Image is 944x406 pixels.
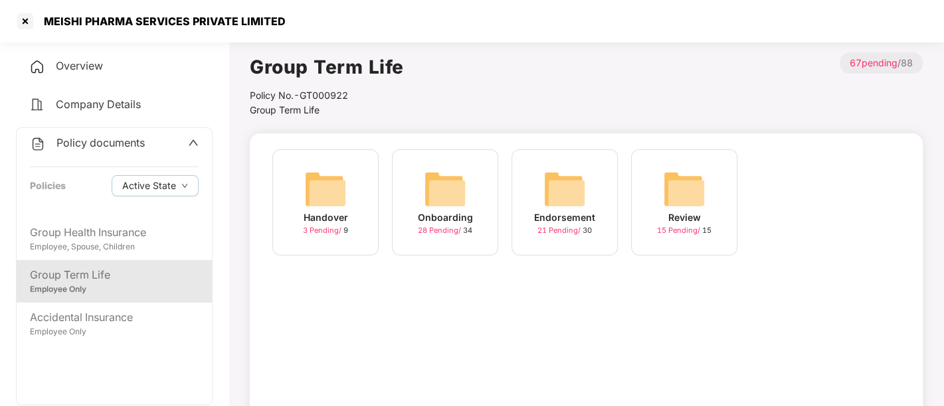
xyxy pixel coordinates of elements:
[543,168,586,210] img: svg+xml;base64,PHN2ZyB4bWxucz0iaHR0cDovL3d3dy53My5vcmcvMjAwMC9zdmciIHdpZHRoPSI2NCIgaGVpZ2h0PSI2NC...
[657,225,711,236] div: 15
[424,168,466,210] img: svg+xml;base64,PHN2ZyB4bWxucz0iaHR0cDovL3d3dy53My5vcmcvMjAwMC9zdmciIHdpZHRoPSI2NCIgaGVpZ2h0PSI2NC...
[668,210,701,225] div: Review
[250,88,404,103] div: Policy No.- GT000922
[181,182,188,190] span: down
[29,59,45,75] img: svg+xml;base64,PHN2ZyB4bWxucz0iaHR0cDovL3d3dy53My5vcmcvMjAwMC9zdmciIHdpZHRoPSIyNCIgaGVpZ2h0PSIyNC...
[418,226,463,235] span: 28 Pending /
[30,267,199,283] div: Group Term Life
[537,226,583,235] span: 21 Pending /
[850,57,897,68] span: 67 pending
[537,225,592,236] div: 30
[30,326,199,338] div: Employee Only
[56,59,103,72] span: Overview
[663,168,706,210] img: svg+xml;base64,PHN2ZyB4bWxucz0iaHR0cDovL3d3dy53My5vcmcvMjAwMC9zdmciIHdpZHRoPSI2NCIgaGVpZ2h0PSI2NC...
[534,210,595,225] div: Endorsement
[657,226,702,235] span: 15 Pending /
[304,210,348,225] div: Handover
[303,225,348,236] div: 9
[30,283,199,296] div: Employee Only
[122,178,176,193] span: Active State
[56,98,141,111] span: Company Details
[304,168,347,210] img: svg+xml;base64,PHN2ZyB4bWxucz0iaHR0cDovL3d3dy53My5vcmcvMjAwMC9zdmciIHdpZHRoPSI2NCIgaGVpZ2h0PSI2NC...
[30,224,199,241] div: Group Health Insurance
[250,104,320,115] span: Group Term Life
[418,210,473,225] div: Onboarding
[30,309,199,326] div: Accidental Insurance
[112,175,199,196] button: Active Statedown
[36,15,286,28] div: MEISHI PHARMA SERVICES PRIVATE LIMITED
[250,52,404,82] h1: Group Term Life
[56,136,145,149] span: Policy documents
[30,136,46,152] img: svg+xml;base64,PHN2ZyB4bWxucz0iaHR0cDovL3d3dy53My5vcmcvMjAwMC9zdmciIHdpZHRoPSIyNCIgaGVpZ2h0PSIyNC...
[303,226,343,235] span: 3 Pending /
[30,241,199,253] div: Employee, Spouse, Children
[840,52,923,74] p: / 88
[188,137,199,148] span: up
[418,225,472,236] div: 34
[29,97,45,113] img: svg+xml;base64,PHN2ZyB4bWxucz0iaHR0cDovL3d3dy53My5vcmcvMjAwMC9zdmciIHdpZHRoPSIyNCIgaGVpZ2h0PSIyNC...
[30,178,66,193] div: Policies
